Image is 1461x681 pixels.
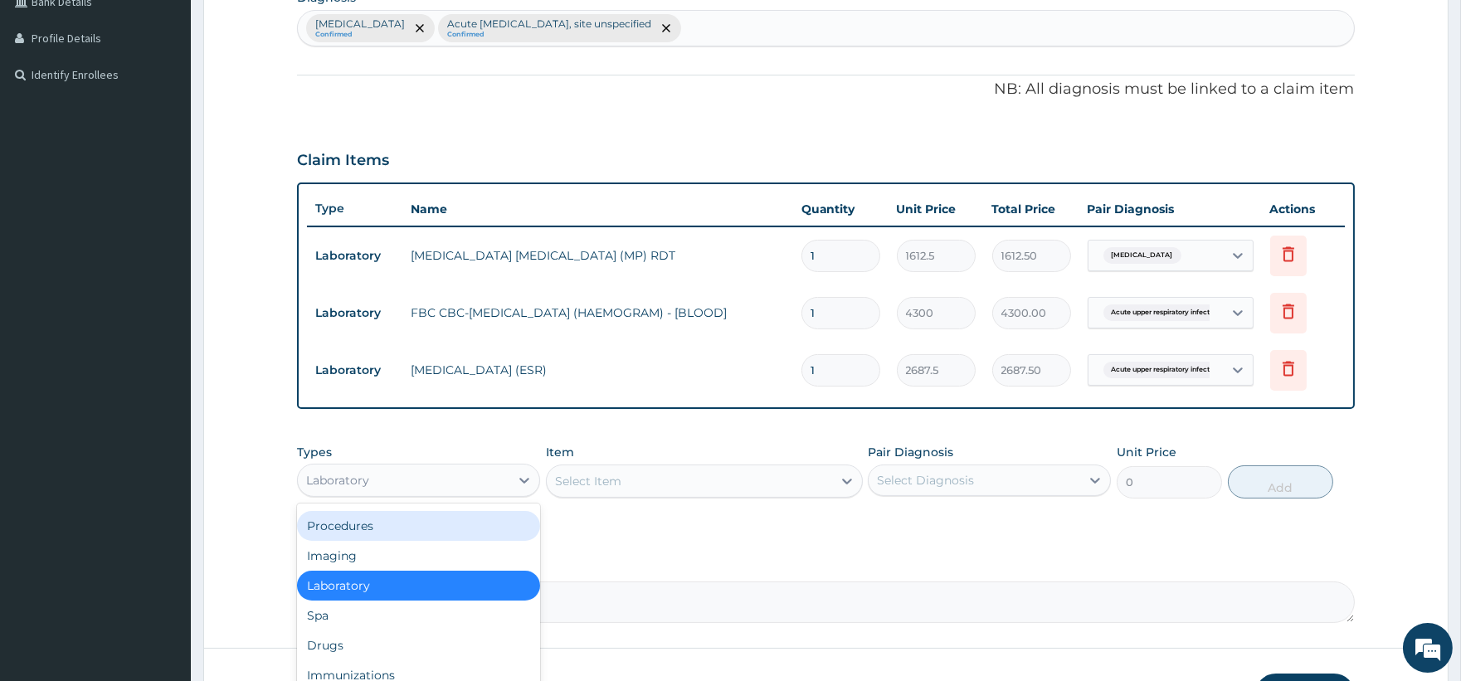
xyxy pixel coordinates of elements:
[297,541,540,571] div: Imaging
[306,472,369,489] div: Laboratory
[1262,192,1345,226] th: Actions
[1117,444,1176,460] label: Unit Price
[402,239,792,272] td: [MEDICAL_DATA] [MEDICAL_DATA] (MP) RDT
[1103,247,1181,264] span: [MEDICAL_DATA]
[1079,192,1262,226] th: Pair Diagnosis
[868,444,953,460] label: Pair Diagnosis
[307,298,402,328] td: Laboratory
[793,192,889,226] th: Quantity
[984,192,1079,226] th: Total Price
[447,17,651,31] p: Acute [MEDICAL_DATA], site unspecified
[659,21,674,36] span: remove selection option
[307,355,402,386] td: Laboratory
[297,601,540,630] div: Spa
[297,558,1354,572] label: Comment
[96,209,229,377] span: We're online!
[889,192,984,226] th: Unit Price
[402,296,792,329] td: FBC CBC-[MEDICAL_DATA] (HAEMOGRAM) - [BLOOD]
[307,193,402,224] th: Type
[402,192,792,226] th: Name
[8,453,316,511] textarea: Type your message and hit 'Enter'
[297,511,540,541] div: Procedures
[297,79,1354,100] p: NB: All diagnosis must be linked to a claim item
[297,630,540,660] div: Drugs
[877,472,974,489] div: Select Diagnosis
[297,445,332,460] label: Types
[31,83,67,124] img: d_794563401_company_1708531726252_794563401
[86,93,279,114] div: Chat with us now
[1103,304,1224,321] span: Acute upper respiratory infect...
[447,31,651,39] small: Confirmed
[546,444,574,460] label: Item
[412,21,427,36] span: remove selection option
[1103,362,1224,378] span: Acute upper respiratory infect...
[402,353,792,387] td: [MEDICAL_DATA] (ESR)
[297,152,389,170] h3: Claim Items
[315,31,405,39] small: Confirmed
[297,571,540,601] div: Laboratory
[272,8,312,48] div: Minimize live chat window
[315,17,405,31] p: [MEDICAL_DATA]
[1228,465,1333,499] button: Add
[307,241,402,271] td: Laboratory
[555,473,621,489] div: Select Item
